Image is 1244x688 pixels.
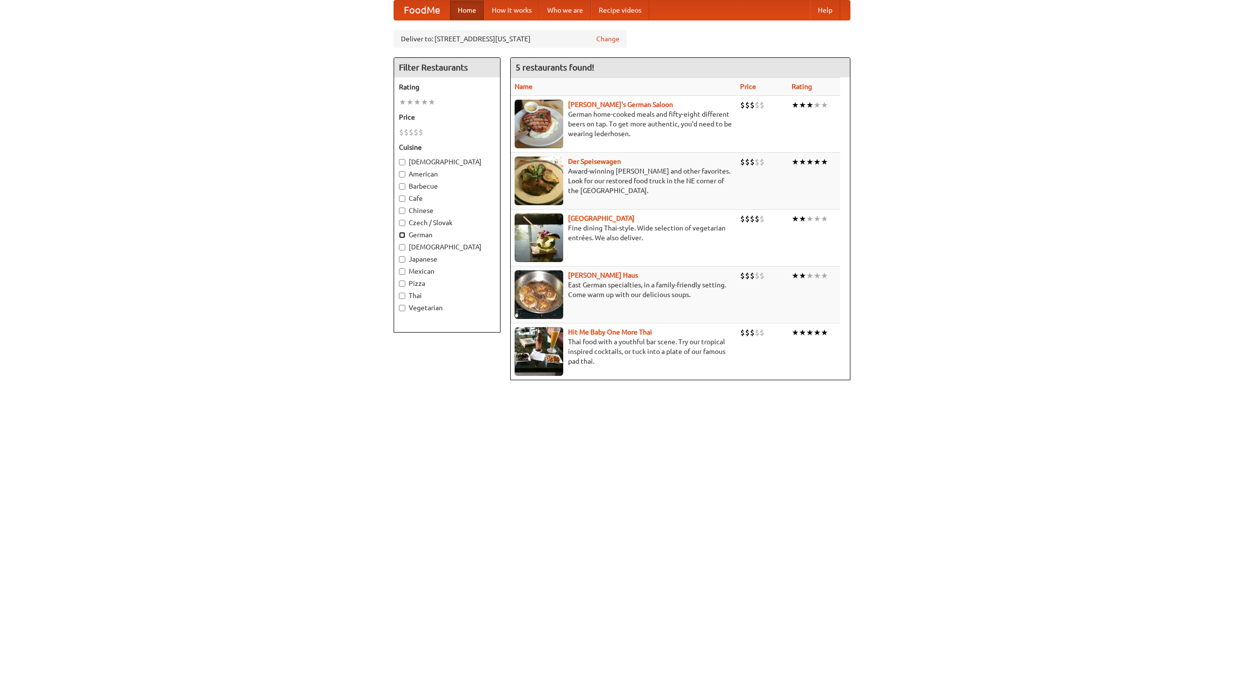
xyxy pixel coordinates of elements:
li: ★ [792,327,799,338]
a: How it works [484,0,539,20]
li: $ [745,100,750,110]
li: $ [740,270,745,281]
p: Fine dining Thai-style. Wide selection of vegetarian entrées. We also deliver. [515,223,732,243]
div: Deliver to: [STREET_ADDRESS][US_STATE] [394,30,627,48]
li: $ [750,100,755,110]
li: $ [414,127,418,138]
li: $ [760,327,764,338]
li: ★ [806,327,813,338]
li: $ [755,157,760,167]
a: Who we are [539,0,591,20]
li: $ [745,213,750,224]
li: ★ [806,157,813,167]
li: ★ [813,213,821,224]
li: $ [418,127,423,138]
h5: Price [399,112,495,122]
label: American [399,169,495,179]
input: Pizza [399,281,405,287]
input: German [399,232,405,238]
li: $ [750,157,755,167]
a: [PERSON_NAME] Haus [568,271,638,279]
a: Rating [792,83,812,90]
label: Pizza [399,279,495,288]
li: $ [755,327,760,338]
li: $ [760,100,764,110]
li: $ [404,127,409,138]
li: $ [740,100,745,110]
li: ★ [406,97,414,107]
li: $ [755,270,760,281]
label: [DEMOGRAPHIC_DATA] [399,157,495,167]
li: $ [745,327,750,338]
li: ★ [813,327,821,338]
li: $ [409,127,414,138]
li: ★ [792,100,799,110]
input: Cafe [399,195,405,202]
li: $ [750,327,755,338]
li: $ [760,270,764,281]
a: Price [740,83,756,90]
p: Award-winning [PERSON_NAME] and other favorites. Look for our restored food truck in the NE corne... [515,166,732,195]
li: ★ [806,100,813,110]
a: [PERSON_NAME]'s German Saloon [568,101,673,108]
input: Mexican [399,268,405,275]
li: ★ [813,270,821,281]
li: $ [755,213,760,224]
li: ★ [821,270,828,281]
li: $ [750,213,755,224]
li: $ [760,157,764,167]
li: ★ [792,213,799,224]
input: Czech / Slovak [399,220,405,226]
p: German home-cooked meals and fifty-eight different beers on tap. To get more authentic, you'd nee... [515,109,732,139]
li: ★ [792,270,799,281]
a: [GEOGRAPHIC_DATA] [568,214,635,222]
input: [DEMOGRAPHIC_DATA] [399,159,405,165]
label: Vegetarian [399,303,495,313]
li: ★ [421,97,428,107]
input: Japanese [399,256,405,263]
li: ★ [799,327,806,338]
h5: Cuisine [399,142,495,152]
li: ★ [414,97,421,107]
input: American [399,171,405,177]
img: satay.jpg [515,213,563,262]
label: Thai [399,291,495,300]
h4: Filter Restaurants [394,58,500,77]
a: Change [596,34,620,44]
li: ★ [799,100,806,110]
img: esthers.jpg [515,100,563,148]
label: Japanese [399,254,495,264]
a: Home [450,0,484,20]
input: [DEMOGRAPHIC_DATA] [399,244,405,250]
li: ★ [799,213,806,224]
li: $ [740,157,745,167]
p: Thai food with a youthful bar scene. Try our tropical inspired cocktails, or tuck into a plate of... [515,337,732,366]
h5: Rating [399,82,495,92]
li: ★ [821,100,828,110]
input: Vegetarian [399,305,405,311]
li: ★ [813,157,821,167]
li: ★ [806,270,813,281]
label: [DEMOGRAPHIC_DATA] [399,242,495,252]
label: Chinese [399,206,495,215]
a: Name [515,83,533,90]
li: $ [745,270,750,281]
li: $ [740,327,745,338]
input: Thai [399,293,405,299]
li: $ [740,213,745,224]
li: ★ [428,97,435,107]
li: ★ [799,157,806,167]
li: $ [760,213,764,224]
label: Barbecue [399,181,495,191]
li: ★ [821,327,828,338]
li: ★ [792,157,799,167]
li: ★ [821,157,828,167]
a: Der Speisewagen [568,158,621,165]
label: Cafe [399,194,495,203]
a: FoodMe [394,0,450,20]
li: ★ [399,97,406,107]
